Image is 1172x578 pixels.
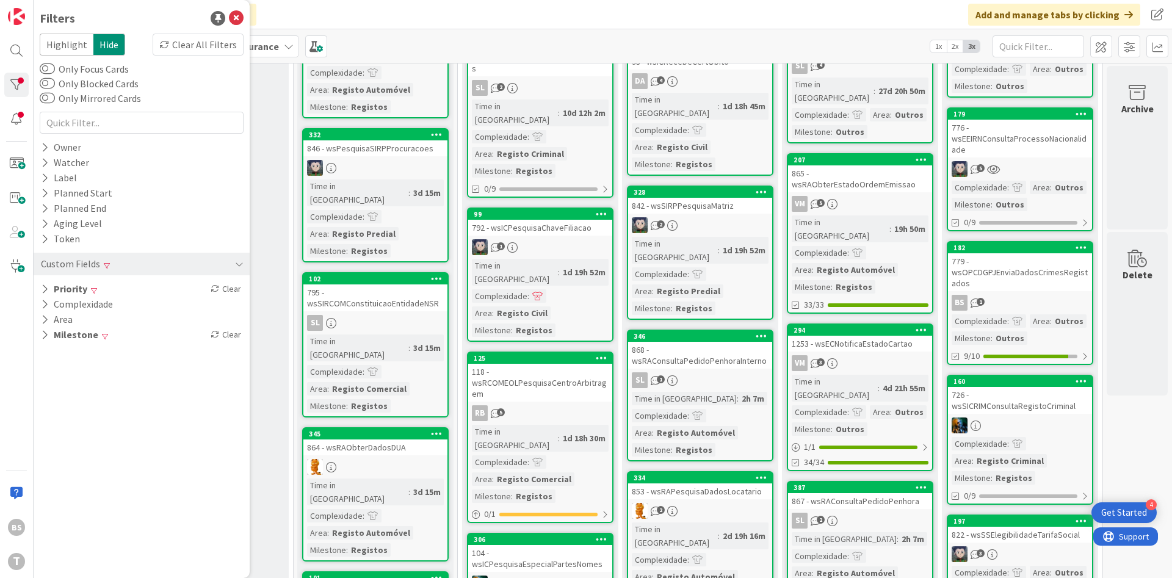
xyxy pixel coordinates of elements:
div: Milestone [472,323,511,337]
img: LS [952,161,968,177]
div: 387867 - wsRAConsultaPedidoPenhora [788,482,932,509]
span: : [890,405,892,419]
div: Time in [GEOGRAPHIC_DATA] [307,334,408,361]
button: Only Focus Cards [40,63,55,75]
div: Complexidade [307,210,363,223]
div: 125 [474,354,612,363]
div: 1253 - wsECNotificaEstadoCartao [788,336,932,352]
div: Registos [348,399,391,413]
div: 387 [794,483,932,492]
a: 93 - wsICRecebeCertObitoDATime in [GEOGRAPHIC_DATA]:1d 18h 45mComplexidade:Area:Registo CivilMile... [627,42,773,176]
div: Complexidade [307,365,363,378]
span: : [831,422,833,436]
span: : [652,284,654,298]
div: Milestone [792,125,831,139]
div: 182779 - wsOPCDGPJEnviaDadosCrimesRegistados [948,242,1092,291]
span: : [527,455,529,469]
div: 125118 - wsRCOMEOLPesquisaCentroArbitragem [468,353,612,402]
div: Area [632,426,652,439]
div: 99792 - wsICPesquisaChaveFiliacao [468,209,612,236]
div: Registo Predial [329,227,399,240]
div: 99 [474,210,612,219]
div: 346 [634,332,772,341]
div: Outros [1052,62,1087,76]
div: Time in [GEOGRAPHIC_DATA] [472,425,558,452]
span: 4 [817,61,825,69]
div: Milestone [632,443,671,457]
div: 182 [948,242,1092,253]
div: SL [628,372,772,388]
div: 868 - wsRAConsultaPedidoPenhoraInterno [628,342,772,369]
span: 0/9 [964,216,975,229]
div: Area [632,284,652,298]
div: SL [788,58,932,74]
div: 867 - wsRAConsultaPedidoPenhora [788,493,932,509]
div: Milestone [792,422,831,436]
button: Milestone [40,327,99,342]
label: Only Focus Cards [40,62,129,76]
span: : [1007,314,1009,328]
div: BS [952,295,968,311]
div: Registo Civil [494,306,551,320]
div: 125 [468,353,612,364]
img: JC [952,417,968,433]
button: Priority [40,281,89,297]
div: 346868 - wsRAConsultaPedidoPenhoraInterno [628,331,772,369]
div: 179776 - wsEEIRNConsultaProcessoNacionalidade [948,109,1092,157]
div: Area [472,306,492,320]
span: 1 / 1 [804,441,816,453]
div: 160 [953,377,1092,386]
div: SL [792,58,808,74]
span: 1 [977,298,985,306]
div: 27d 20h 50m [875,84,928,98]
a: SLTime in [GEOGRAPHIC_DATA]:27d 20h 50mComplexidade:Area:OutrosMilestone:Outros [787,26,933,143]
div: SL [303,315,447,331]
span: : [874,84,875,98]
div: SL [307,315,323,331]
div: Milestone [472,489,511,503]
span: : [558,106,560,120]
div: Registos [513,164,555,178]
span: : [652,140,654,154]
div: Milestone [632,157,671,171]
div: Area [792,263,812,276]
div: Area [870,405,890,419]
span: : [652,426,654,439]
span: : [511,164,513,178]
div: Complexidade [472,130,527,143]
button: Only Mirrored Cards [40,92,55,104]
span: : [346,244,348,258]
a: 728 - wsSICRIMDivisoesAdministrativasEcrisSLTime in [GEOGRAPHIC_DATA]:10d 12h 2mComplexidade:Area... [467,26,613,198]
div: 334853 - wsRAPesquisaDadosLocatario [628,472,772,499]
span: : [492,147,494,161]
div: 3d 15m [410,186,444,200]
div: Area [307,227,327,240]
div: Milestone [632,302,671,315]
div: Area [472,472,492,486]
span: : [511,489,513,503]
a: 2941253 - wsECNotificaEstadoCartaoVMTime in [GEOGRAPHIC_DATA]:4d 21h 55mComplexidade:Area:OutrosM... [787,323,933,471]
div: 118 - wsRCOMEOLPesquisaCentroArbitragem [468,364,612,402]
div: 160726 - wsSICRIMConsultaRegistoCriminal [948,376,1092,414]
div: Registos [513,323,555,337]
div: Complexidade [792,108,847,121]
span: : [408,485,410,499]
label: Only Mirrored Cards [40,91,141,106]
span: : [558,432,560,445]
span: 5 [817,199,825,207]
span: 3 [817,358,825,366]
div: SL [632,372,648,388]
div: 1d 19h 52m [560,266,609,279]
div: VM [788,196,932,212]
div: Milestone [307,399,346,413]
div: Outros [833,125,867,139]
span: : [687,267,689,281]
div: Registos [673,443,715,457]
span: : [972,454,974,468]
div: Registos [513,489,555,503]
div: 345864 - wsRAObterDadosDUA [303,428,447,455]
div: Complexidade [952,314,1007,328]
span: 5 [497,408,505,416]
div: VM [792,355,808,371]
div: JC [948,417,1092,433]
